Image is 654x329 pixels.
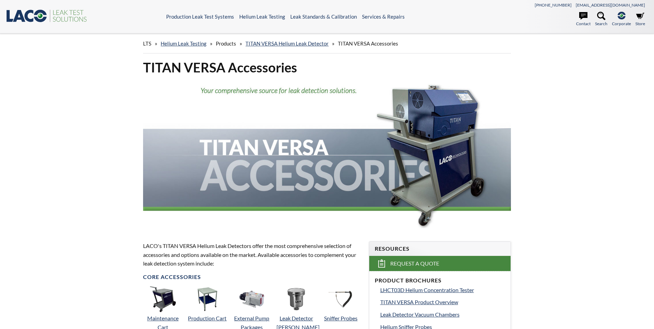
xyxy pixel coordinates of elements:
[380,310,505,319] a: Leak Detector Vacuum Chambers
[375,245,505,252] h4: Resources
[166,13,234,20] a: Production Leak Test Systems
[143,59,511,76] h1: TITAN VERSA Accessories
[369,256,511,271] a: Request a Quote
[161,40,207,47] a: Helium Leak Testing
[380,286,505,295] a: LHCT03D Helium Concentration Tester
[576,2,645,8] a: [EMAIL_ADDRESS][DOMAIN_NAME]
[290,13,357,20] a: Leak Standards & Calibration
[375,277,505,284] h4: Product Brochures
[194,286,220,312] img: 3" x 8" Bombing Chamber
[143,241,360,268] p: LACO's TITAN VERSA Helium Leak Detectors offer the most comprehensive selection of accessories an...
[338,40,398,47] span: TITAN VERSA Accessories
[576,12,591,27] a: Contact
[245,40,329,47] a: TITAN VERSA Helium Leak Detector
[324,315,358,321] a: Sniffer Probes
[362,13,405,20] a: Services & Repairs
[390,260,439,267] span: Request a Quote
[216,40,236,47] span: Products
[595,12,607,27] a: Search
[380,298,505,307] a: TITAN VERSA Product Overview
[239,13,285,20] a: Helium Leak Testing
[380,287,474,293] span: LHCT03D Helium Concentration Tester
[143,81,511,229] img: TITAN VERSA Accessories header
[612,20,631,27] span: Corporate
[143,34,511,53] div: » » » »
[635,12,645,27] a: Store
[535,2,572,8] a: [PHONE_NUMBER]
[143,40,151,47] span: LTS
[188,315,227,321] a: Production Cart
[143,273,360,281] h4: Core Accessories
[239,286,265,312] img: 10" x 10" Bombing Chamber
[380,311,460,318] span: Leak Detector Vacuum Chambers
[328,286,354,312] img: 14" x 19" Bombing Chamber
[283,286,309,312] img: 8" x 3" Bombing Chamber
[150,286,176,312] img: 3" x 8" Bombing Chamber
[380,299,458,305] span: TITAN VERSA Product Overview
